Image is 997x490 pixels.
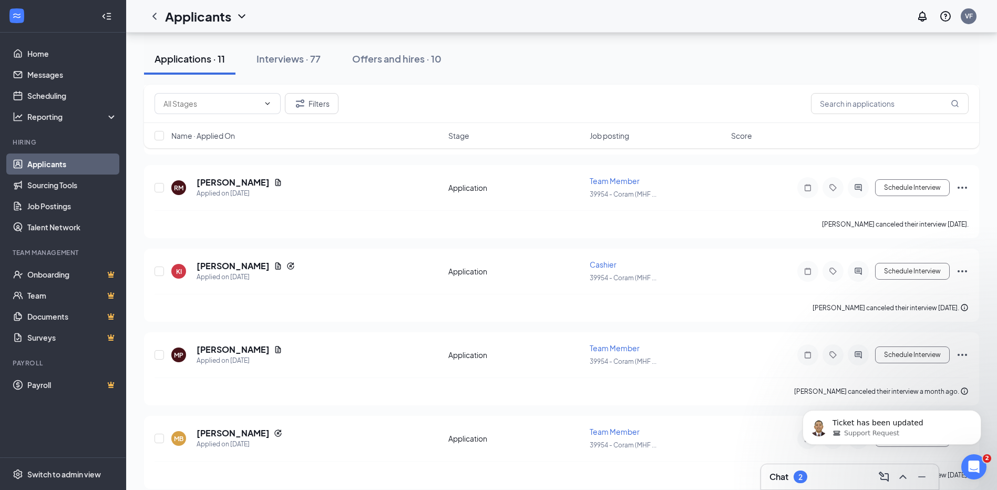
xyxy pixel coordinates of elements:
[590,427,640,436] span: Team Member
[27,175,117,196] a: Sourcing Tools
[787,388,997,462] iframe: Intercom notifications message
[801,267,814,275] svg: Note
[27,154,117,175] a: Applicants
[13,111,23,122] svg: Analysis
[794,386,969,397] div: [PERSON_NAME] canceled their interview a month ago.
[827,351,839,359] svg: Tag
[897,471,909,483] svg: ChevronUp
[448,130,469,141] span: Stage
[895,468,911,485] button: ChevronUp
[965,12,973,21] div: VF
[876,468,892,485] button: ComposeMessage
[197,427,270,439] h5: [PERSON_NAME]
[590,441,656,449] span: 39954 - Coram (MHF ...
[197,260,270,272] h5: [PERSON_NAME]
[174,183,183,192] div: RM
[286,262,295,270] svg: Reapply
[590,358,656,365] span: 39954 - Coram (MHF ...
[951,99,959,108] svg: MagnifyingGlass
[731,130,752,141] span: Score
[27,64,117,85] a: Messages
[27,306,117,327] a: DocumentsCrown
[27,285,117,306] a: TeamCrown
[27,264,117,285] a: OnboardingCrown
[27,196,117,217] a: Job Postings
[590,274,656,282] span: 39954 - Coram (MHF ...
[27,374,117,395] a: PayrollCrown
[878,471,890,483] svg: ComposeMessage
[448,182,583,193] div: Application
[590,343,640,353] span: Team Member
[961,454,986,479] iframe: Intercom live chat
[263,99,272,108] svg: ChevronDown
[13,248,115,257] div: Team Management
[27,43,117,64] a: Home
[852,183,865,192] svg: ActiveChat
[590,176,640,186] span: Team Member
[811,93,969,114] input: Search in applications
[197,344,270,355] h5: [PERSON_NAME]
[165,7,231,25] h1: Applicants
[27,469,101,479] div: Switch to admin view
[875,263,950,280] button: Schedule Interview
[448,433,583,444] div: Application
[27,85,117,106] a: Scheduling
[274,345,282,354] svg: Document
[916,10,929,23] svg: Notifications
[448,350,583,360] div: Application
[590,190,656,198] span: 39954 - Coram (MHF ...
[148,10,161,23] svg: ChevronLeft
[174,434,183,443] div: MB
[939,10,952,23] svg: QuestionInfo
[274,429,282,437] svg: Reapply
[13,138,115,147] div: Hiring
[801,351,814,359] svg: Note
[197,439,282,450] div: Applied on [DATE]
[875,346,950,363] button: Schedule Interview
[235,10,248,23] svg: ChevronDown
[956,349,969,361] svg: Ellipses
[12,11,22,21] svg: WorkstreamLogo
[798,473,803,482] div: 2
[813,303,969,313] div: [PERSON_NAME] canceled their interview [DATE].
[13,359,115,367] div: Payroll
[852,267,865,275] svg: ActiveChat
[197,188,282,199] div: Applied on [DATE]
[274,262,282,270] svg: Document
[176,267,182,276] div: KI
[256,52,321,65] div: Interviews · 77
[27,327,117,348] a: SurveysCrown
[769,471,788,483] h3: Chat
[294,97,306,110] svg: Filter
[27,111,118,122] div: Reporting
[913,468,930,485] button: Minimize
[827,267,839,275] svg: Tag
[197,272,295,282] div: Applied on [DATE]
[155,52,225,65] div: Applications · 11
[590,260,616,269] span: Cashier
[197,177,270,188] h5: [PERSON_NAME]
[956,265,969,278] svg: Ellipses
[171,130,235,141] span: Name · Applied On
[448,266,583,277] div: Application
[852,351,865,359] svg: ActiveChat
[197,355,282,366] div: Applied on [DATE]
[163,98,259,109] input: All Stages
[822,219,969,230] div: [PERSON_NAME] canceled their interview [DATE].
[174,351,183,360] div: MP
[916,471,928,483] svg: Minimize
[960,387,969,395] svg: Info
[983,454,991,463] span: 2
[960,303,969,312] svg: Info
[827,183,839,192] svg: Tag
[285,93,338,114] button: Filter Filters
[352,52,441,65] div: Offers and hires · 10
[101,11,112,22] svg: Collapse
[27,217,117,238] a: Talent Network
[801,183,814,192] svg: Note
